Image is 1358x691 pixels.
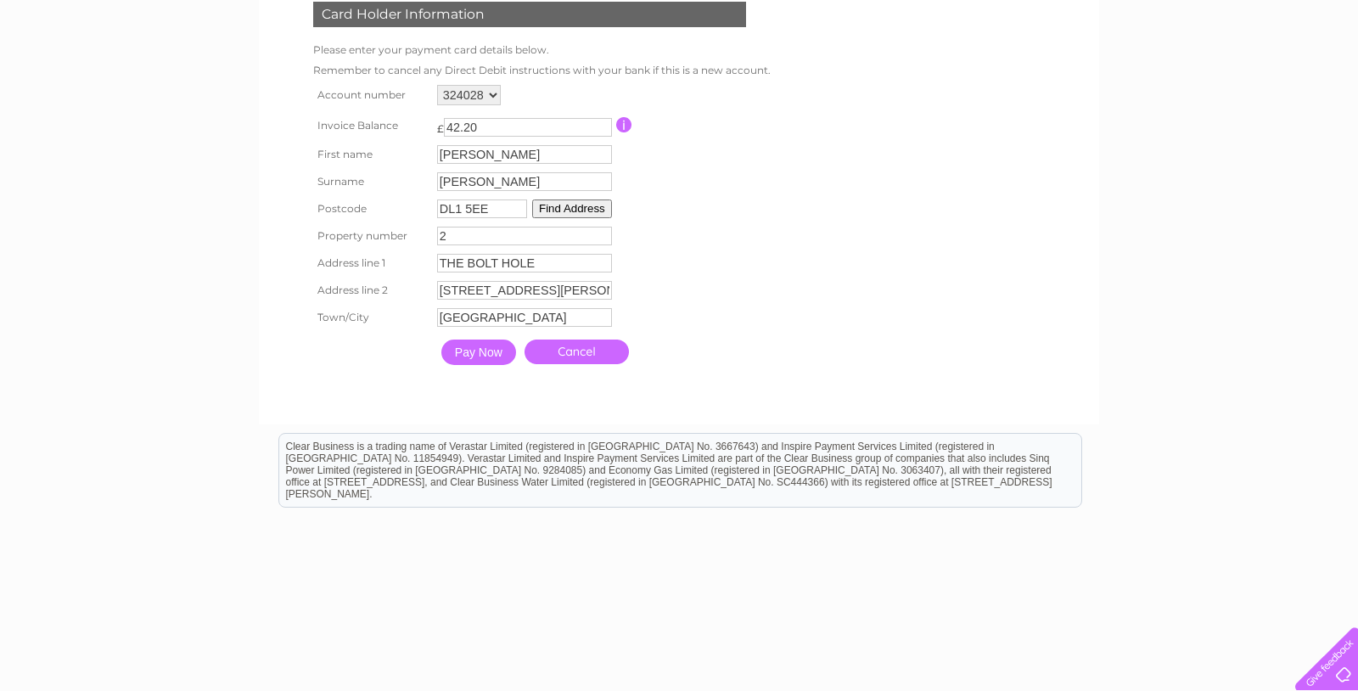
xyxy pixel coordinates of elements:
[1038,8,1155,30] a: 0333 014 3131
[1059,72,1091,85] a: Water
[309,60,775,81] td: Remember to cancel any Direct Debit instructions with your bank if this is a new account.
[437,114,444,135] td: £
[309,168,433,195] th: Surname
[309,222,433,250] th: Property number
[309,81,433,110] th: Account number
[309,40,775,60] td: Please enter your payment card details below.
[525,340,629,364] a: Cancel
[1102,72,1139,85] a: Energy
[1303,72,1343,85] a: Log out
[313,2,746,27] div: Card Holder Information
[1245,72,1287,85] a: Contact
[48,44,134,96] img: logo.png
[309,195,433,222] th: Postcode
[441,340,516,365] input: Pay Now
[309,277,433,304] th: Address line 2
[309,304,433,331] th: Town/City
[1149,72,1200,85] a: Telecoms
[616,117,632,132] input: Information
[532,199,612,218] button: Find Address
[1210,72,1235,85] a: Blog
[309,141,433,168] th: First name
[309,250,433,277] th: Address line 1
[279,9,1081,82] div: Clear Business is a trading name of Verastar Limited (registered in [GEOGRAPHIC_DATA] No. 3667643...
[309,110,433,141] th: Invoice Balance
